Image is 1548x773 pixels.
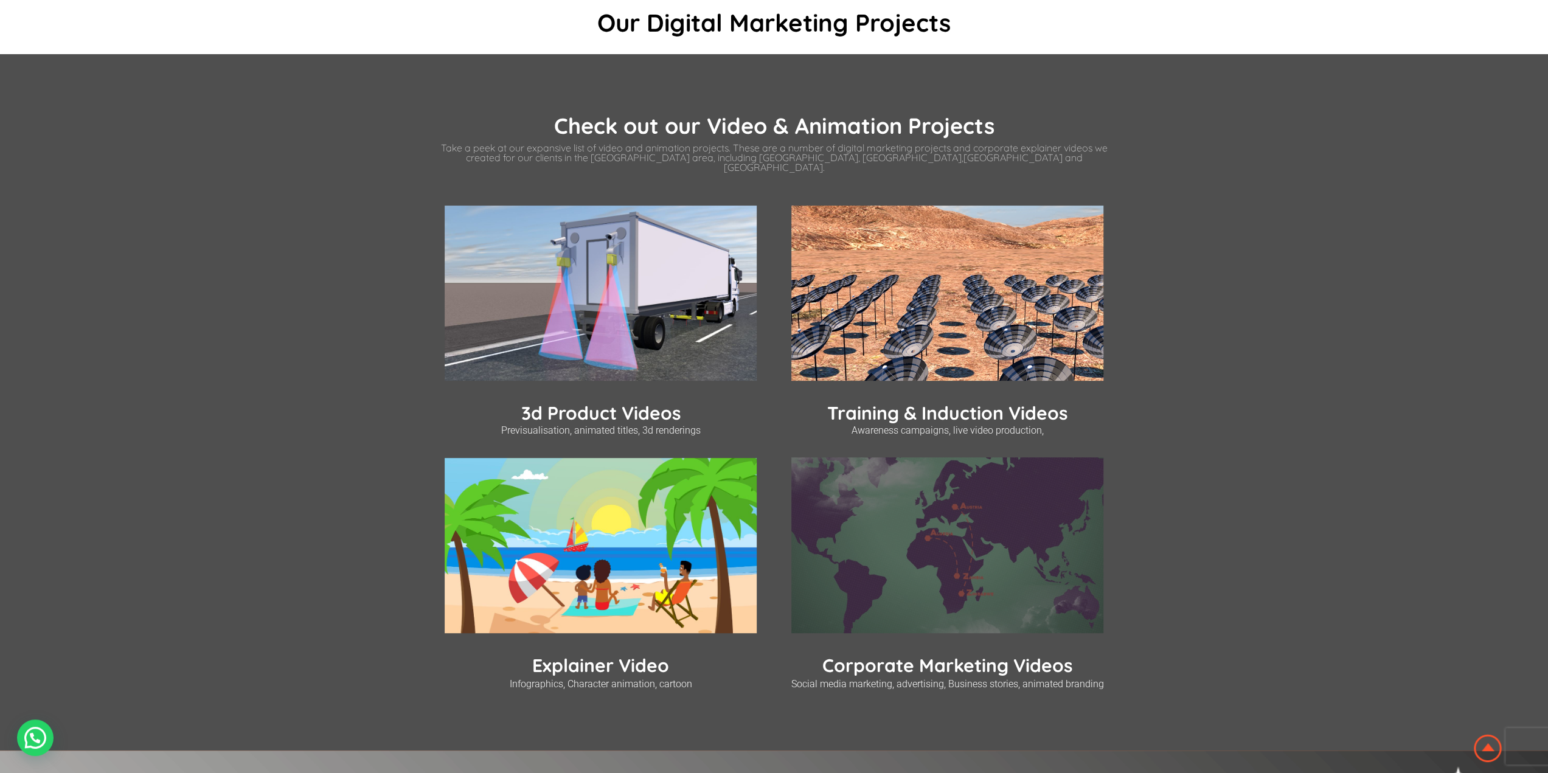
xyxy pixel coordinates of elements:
[532,654,669,677] a: Explainer Video
[822,654,1072,677] a: Corporate Marketing Videos
[428,678,774,690] p: Infographics, Character animation, cartoon
[774,678,1121,690] p: Social media marketing, advertising, Business stories, animated branding
[445,206,757,381] img: 3d visualisation video of pavement management system
[521,401,681,425] a: 3d Product Videos
[791,206,1103,381] img: satellites 3d animation simulation
[791,457,1103,633] img: empty trips infographic origami style 2d animation
[774,425,1121,436] p: Awareness campaigns, live video production,
[428,115,1121,137] h2: Check out our Video & Animation Projects
[1471,732,1504,764] img: Animation Studio South Africa
[428,425,774,436] p: Previsualisation, animated titles, 3d renderings
[428,143,1121,172] p: Take a peek at our expansive list of video and animation projects. These are a number of digital ...
[445,458,757,634] img: Vacation zone animated marketing video advert 2d cartoon Character
[827,401,1067,425] a: Training & Induction Videos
